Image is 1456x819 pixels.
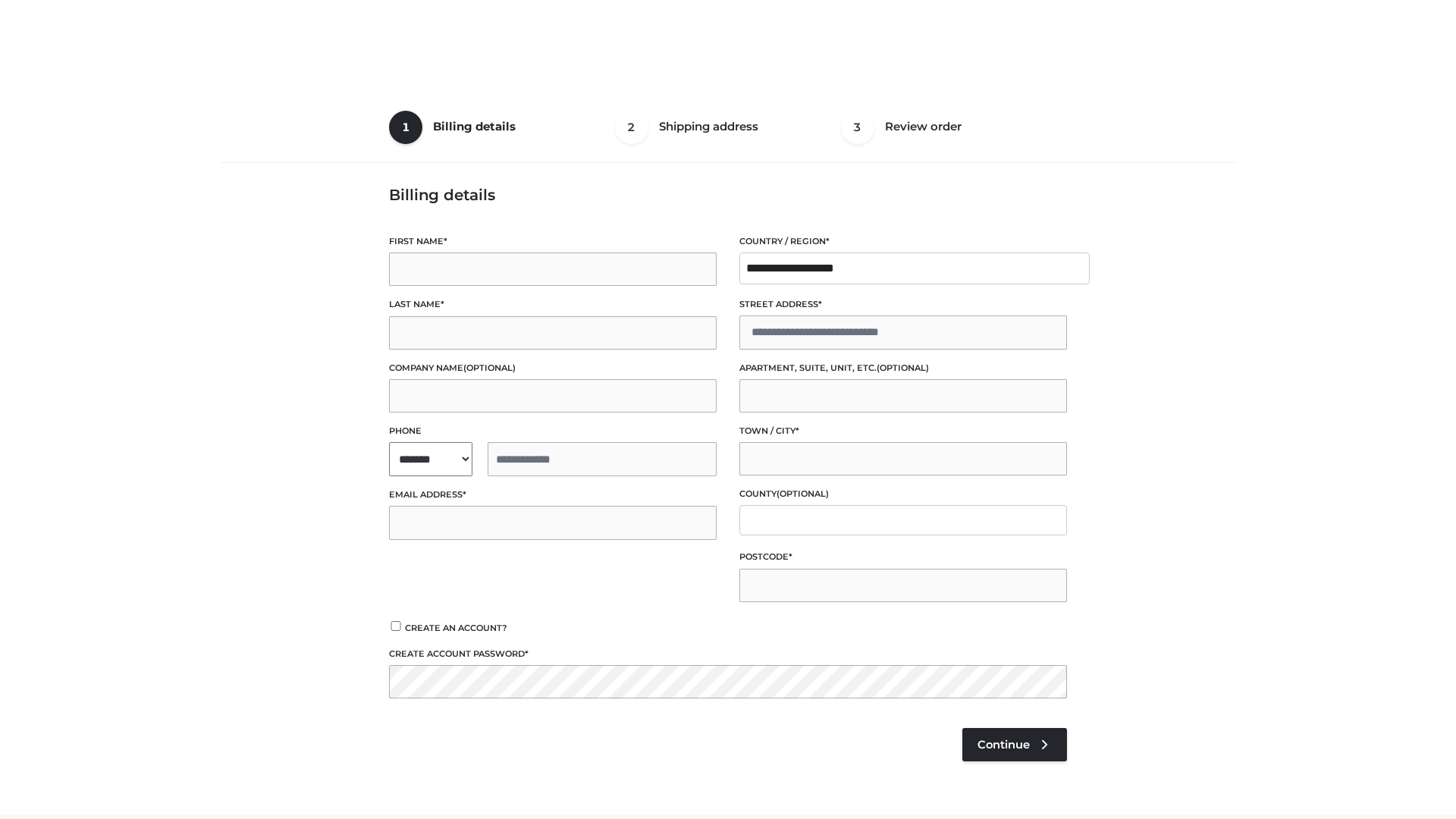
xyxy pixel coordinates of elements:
span: (optional) [877,362,929,373]
label: County [739,487,1067,501]
span: (optional) [777,488,829,499]
label: Apartment, suite, unit, etc. [739,361,1067,375]
span: 2 [615,111,648,144]
span: (optional) [463,362,516,373]
span: 3 [841,111,874,144]
span: 1 [389,111,422,144]
label: Country / Region [739,234,1067,249]
label: Phone [389,424,717,438]
h3: Billing details [389,186,1067,204]
a: Continue [962,728,1067,761]
label: First name [389,234,717,249]
span: Create an account? [405,623,507,633]
label: Last name [389,297,717,312]
span: Continue [977,738,1030,752]
span: Review order [885,119,962,133]
span: Billing details [433,119,516,133]
input: Create an account? [389,621,403,631]
span: Shipping address [659,119,758,133]
label: Street address [739,297,1067,312]
label: Email address [389,488,717,502]
label: Town / City [739,424,1067,438]
label: Company name [389,361,717,375]
label: Create account password [389,647,1067,661]
label: Postcode [739,550,1067,564]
